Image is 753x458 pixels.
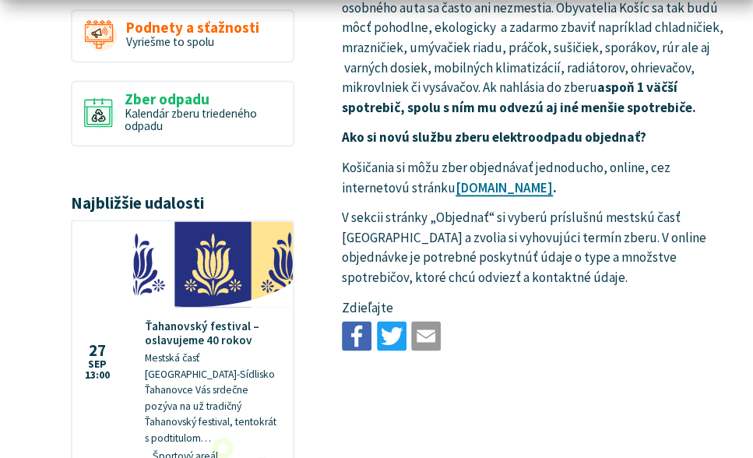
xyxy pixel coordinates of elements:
[377,321,406,351] img: Zdieľať na Twitteri
[71,194,294,212] h3: Najbližšie udalosti
[145,350,281,446] p: Mestská časť [GEOGRAPHIC_DATA]-Sídlisko Ťahanovce Vás srdečne pozýva na už tradičný Ťahanovský fe...
[125,91,281,107] span: Zber odpadu
[411,321,441,351] img: Zdieľať e-mailom
[71,9,294,63] a: Podnety a sťažnosti Vyriešme to spolu
[342,129,646,146] strong: Ako si novú službu zberu elektroodpadu objednať?
[71,80,294,146] a: Zber odpadu Kalendár zberu triedeného odpadu
[126,19,259,36] span: Podnety a sťažnosti
[85,342,110,358] span: 27
[125,106,257,134] span: Kalendár zberu triedeného odpadu
[342,208,730,288] p: V sekcii stránky „Objednať“ si vyberú príslušnú mestskú časť [GEOGRAPHIC_DATA] a zvolia si vyhovu...
[456,179,557,196] strong: .
[85,358,110,369] span: sep
[342,158,730,198] p: Košičania si môžu zber objednávať jednoducho, online, cez internetovú stránku
[342,321,371,351] img: Zdieľať na Facebooku
[342,298,730,318] p: Zdieľajte
[145,319,281,347] h4: Ťahanovský festival – oslavujeme 40 rokov
[456,179,553,196] a: [DOMAIN_NAME]
[85,369,110,380] span: 13:00
[126,34,214,49] span: Vyriešme to spolu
